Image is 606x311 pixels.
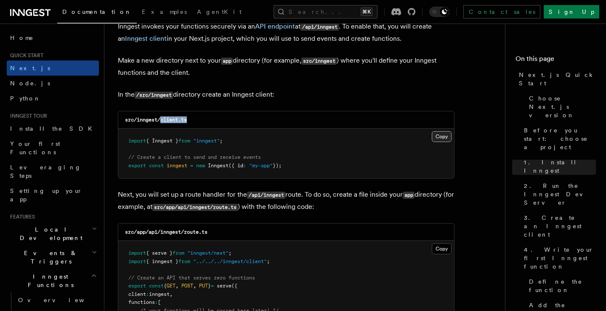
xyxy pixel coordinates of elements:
span: client [128,291,146,297]
a: API endpoint [255,22,295,30]
span: Next.js Quick Start [519,71,596,87]
span: PUT [199,283,208,289]
a: Overview [15,293,99,308]
span: { inngest } [146,258,178,264]
span: ; [267,258,270,264]
span: from [173,250,184,256]
a: Choose Next.js version [526,91,596,123]
button: Copy [432,243,452,254]
span: , [193,283,196,289]
span: , [175,283,178,289]
span: inngest [149,291,170,297]
span: Next.js [10,65,50,71]
button: Search...⌘K [274,5,377,18]
a: Setting up your app [7,183,99,207]
span: Events & Triggers [7,249,92,266]
a: Define the function [526,274,596,298]
button: Events & Triggers [7,245,99,269]
span: Install the SDK [10,125,97,132]
span: : [146,291,149,297]
a: 2. Run the Inngest Dev Server [521,178,596,210]
span: const [149,283,164,289]
span: = [190,163,193,169]
span: { serve } [146,250,173,256]
span: from [178,258,190,264]
span: // Create an API that serves zero functions [128,275,255,281]
span: Home [10,34,34,42]
span: Inngest Functions [7,272,91,289]
span: from [178,138,190,144]
p: Next, you will set up a route handler for the route. To do so, create a file inside your director... [118,189,454,213]
span: export [128,163,146,169]
span: Node.js [10,80,50,87]
a: Before you start: choose a project [521,123,596,155]
code: app [221,58,233,65]
p: Make a new directory next to your directory (for example, ) where you'll define your Inngest func... [118,55,454,79]
a: Inngest client [125,34,167,42]
span: inngest [167,163,187,169]
span: Define the function [529,277,596,294]
span: : [155,299,158,305]
button: Local Development [7,222,99,245]
span: "inngest/next" [187,250,229,256]
span: { [164,283,167,289]
span: { Inngest } [146,138,178,144]
button: Copy [432,131,452,142]
code: src/app/api/inngest/route.ts [152,204,238,211]
span: 2. Run the Inngest Dev Server [524,182,596,207]
span: AgentKit [197,8,242,15]
a: Examples [137,3,192,23]
a: 4. Write your first Inngest function [521,242,596,274]
span: 3. Create an Inngest client [524,213,596,239]
span: } [208,283,211,289]
a: Python [7,91,99,106]
a: Contact sales [463,5,540,18]
span: POST [181,283,193,289]
span: Overview [18,297,105,303]
span: ({ id [229,163,243,169]
a: Leveraging Steps [7,160,99,183]
span: ; [229,250,231,256]
a: Node.js [7,76,99,91]
a: Your first Functions [7,136,99,160]
a: Next.js Quick Start [516,67,596,91]
p: Inngest invokes your functions securely via an at . To enable that, you will create an in your Ne... [118,21,454,45]
span: "inngest" [193,138,220,144]
a: AgentKit [192,3,247,23]
span: = [211,283,214,289]
span: 1. Install Inngest [524,158,596,175]
code: /api/inngest [247,192,285,199]
code: src/inngest [301,58,337,65]
button: Inngest Functions [7,269,99,293]
span: Inngest [208,163,229,169]
span: : [243,163,246,169]
span: import [128,138,146,144]
span: ; [220,138,223,144]
kbd: ⌘K [361,8,372,16]
span: Python [10,95,41,102]
span: Your first Functions [10,140,60,155]
button: Toggle dark mode [429,7,449,17]
code: /api/inngest [300,24,339,31]
span: Inngest tour [7,113,47,119]
span: import [128,258,146,264]
span: }); [273,163,282,169]
a: Install the SDK [7,121,99,136]
span: Features [7,213,35,220]
span: GET [167,283,175,289]
code: src/app/api/inngest/route.ts [125,229,207,235]
a: Sign Up [544,5,599,18]
p: In the directory create an Inngest client: [118,89,454,101]
span: serve [217,283,231,289]
span: Leveraging Steps [10,164,81,179]
span: "../../../inngest/client" [193,258,267,264]
a: Documentation [57,3,137,24]
span: Documentation [62,8,132,15]
span: ({ [231,283,237,289]
span: , [170,291,173,297]
span: Before you start: choose a project [524,126,596,151]
span: 4. Write your first Inngest function [524,245,596,271]
span: Choose Next.js version [529,94,596,119]
code: src/inngest/client.ts [125,117,187,123]
span: "my-app" [249,163,273,169]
